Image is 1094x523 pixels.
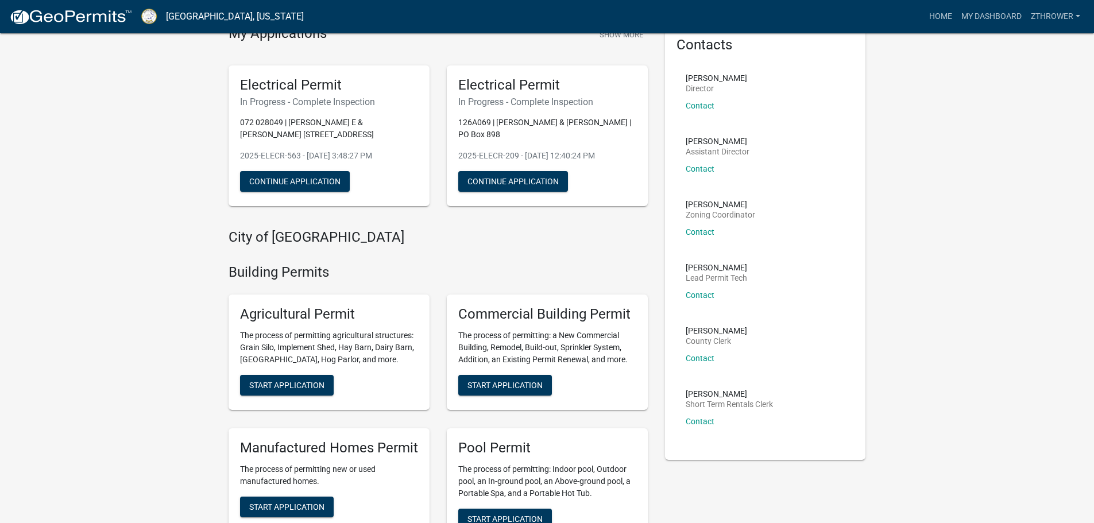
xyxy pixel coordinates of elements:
a: My Dashboard [957,6,1026,28]
button: Start Application [458,375,552,396]
button: Start Application [240,497,334,517]
button: Show More [595,25,648,44]
p: 126A069 | [PERSON_NAME] & [PERSON_NAME] | PO Box 898 [458,117,636,141]
h5: Pool Permit [458,440,636,456]
a: Home [925,6,957,28]
h4: City of [GEOGRAPHIC_DATA] [229,229,648,246]
button: Start Application [240,375,334,396]
p: [PERSON_NAME] [686,264,747,272]
p: The process of permitting: a New Commercial Building, Remodel, Build-out, Sprinkler System, Addit... [458,330,636,366]
a: Zthrower [1026,6,1085,28]
p: County Clerk [686,337,747,345]
p: [PERSON_NAME] [686,137,749,145]
span: Start Application [249,380,324,389]
p: Lead Permit Tech [686,274,747,282]
p: 2025-ELECR-209 - [DATE] 12:40:24 PM [458,150,636,162]
a: Contact [686,354,714,363]
a: Contact [686,101,714,110]
h5: Electrical Permit [240,77,418,94]
h5: Electrical Permit [458,77,636,94]
p: The process of permitting: Indoor pool, Outdoor pool, an In-ground pool, an Above-ground pool, a ... [458,463,636,499]
p: 2025-ELECR-563 - [DATE] 3:48:27 PM [240,150,418,162]
span: Start Application [467,380,543,389]
p: Director [686,84,747,92]
a: [GEOGRAPHIC_DATA], [US_STATE] [166,7,304,26]
h5: Manufactured Homes Permit [240,440,418,456]
p: Zoning Coordinator [686,211,755,219]
h5: Contacts [676,37,855,53]
h6: In Progress - Complete Inspection [458,96,636,107]
p: Short Term Rentals Clerk [686,400,773,408]
h4: Building Permits [229,264,648,281]
h6: In Progress - Complete Inspection [240,96,418,107]
h5: Commercial Building Permit [458,306,636,323]
h4: My Applications [229,25,327,42]
p: 072 028049 | [PERSON_NAME] E & [PERSON_NAME] [STREET_ADDRESS] [240,117,418,141]
a: Contact [686,290,714,300]
p: Assistant Director [686,148,749,156]
p: The process of permitting new or used manufactured homes. [240,463,418,487]
h5: Agricultural Permit [240,306,418,323]
a: Contact [686,227,714,237]
img: Putnam County, Georgia [141,9,157,24]
button: Continue Application [240,171,350,192]
a: Contact [686,164,714,173]
p: [PERSON_NAME] [686,390,773,398]
span: Start Application [467,514,543,523]
span: Start Application [249,502,324,511]
p: The process of permitting agricultural structures: Grain Silo, Implement Shed, Hay Barn, Dairy Ba... [240,330,418,366]
p: [PERSON_NAME] [686,74,747,82]
p: [PERSON_NAME] [686,200,755,208]
button: Continue Application [458,171,568,192]
p: [PERSON_NAME] [686,327,747,335]
a: Contact [686,417,714,426]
